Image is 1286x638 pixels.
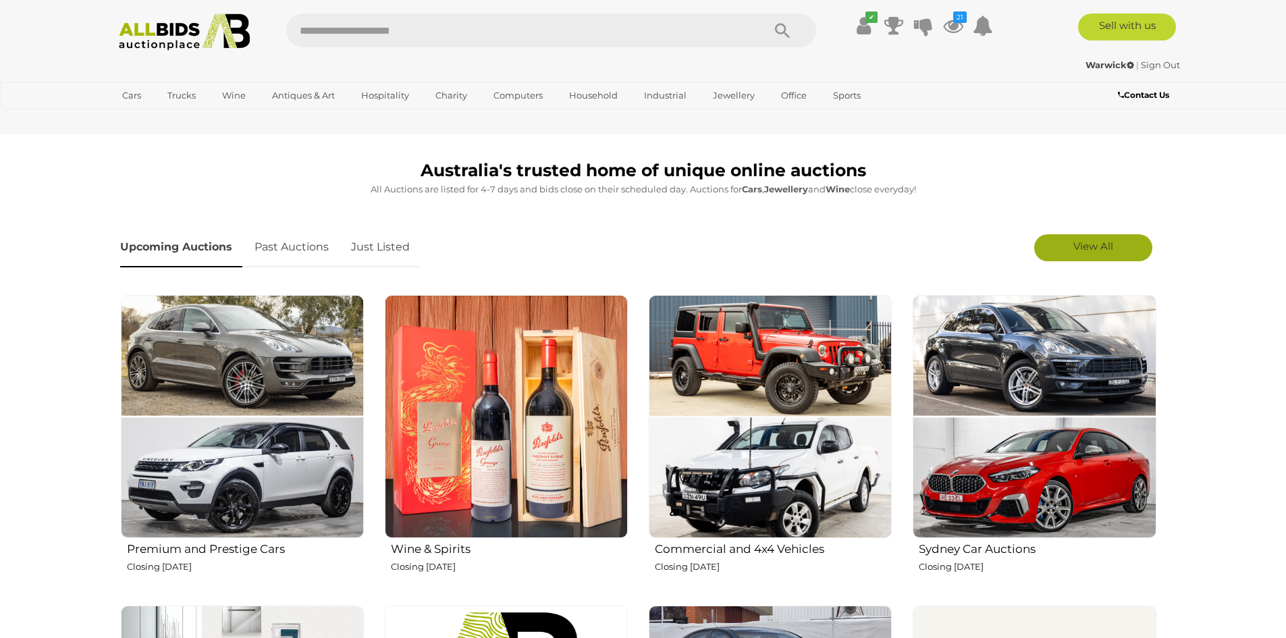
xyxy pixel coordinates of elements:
b: Contact Us [1118,90,1169,100]
img: Commercial and 4x4 Vehicles [649,295,892,538]
img: Allbids.com.au [111,14,258,51]
p: All Auctions are listed for 4-7 days and bids close on their scheduled day. Auctions for , and cl... [120,182,1167,197]
i: 21 [953,11,967,23]
h2: Wine & Spirits [391,539,628,556]
a: Cars [113,84,150,107]
p: Closing [DATE] [127,559,364,575]
h1: Australia's trusted home of unique online auctions [120,161,1167,180]
a: Just Listed [341,228,420,267]
a: Warwick [1086,59,1136,70]
a: Jewellery [704,84,763,107]
a: Trucks [159,84,205,107]
a: Wine & Spirits Closing [DATE] [384,294,628,595]
a: ✔ [854,14,874,38]
a: Sports [824,84,869,107]
a: Contact Us [1118,88,1173,103]
a: Commercial and 4x4 Vehicles Closing [DATE] [648,294,892,595]
span: View All [1073,240,1113,252]
a: Computers [485,84,552,107]
img: Wine & Spirits [385,295,628,538]
img: Premium and Prestige Cars [121,295,364,538]
h2: Premium and Prestige Cars [127,539,364,556]
a: Upcoming Auctions [120,228,242,267]
a: Sign Out [1141,59,1180,70]
a: Industrial [635,84,695,107]
a: [GEOGRAPHIC_DATA] [113,107,227,129]
strong: Jewellery [764,184,808,194]
a: Antiques & Art [263,84,344,107]
img: Sydney Car Auctions [913,295,1156,538]
p: Closing [DATE] [391,559,628,575]
p: Closing [DATE] [655,559,892,575]
a: Hospitality [352,84,418,107]
a: Wine [213,84,254,107]
a: Charity [427,84,476,107]
a: 21 [943,14,963,38]
a: View All [1034,234,1152,261]
strong: Wine [826,184,850,194]
span: | [1136,59,1139,70]
a: Sell with us [1078,14,1176,41]
strong: Warwick [1086,59,1134,70]
button: Search [749,14,816,47]
a: Premium and Prestige Cars Closing [DATE] [120,294,364,595]
h2: Sydney Car Auctions [919,539,1156,556]
p: Closing [DATE] [919,559,1156,575]
strong: Cars [742,184,762,194]
a: Household [560,84,626,107]
a: Sydney Car Auctions Closing [DATE] [912,294,1156,595]
a: Past Auctions [244,228,339,267]
a: Office [772,84,815,107]
h2: Commercial and 4x4 Vehicles [655,539,892,556]
i: ✔ [865,11,878,23]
